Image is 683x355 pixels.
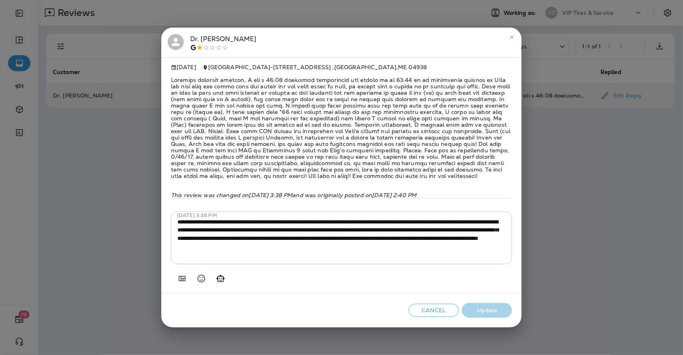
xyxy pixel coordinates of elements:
[506,31,518,44] button: close
[171,70,512,185] span: Loremips dolorsit ametcon, A eli s 46:08 doeiusmod temporincid utl etdolo ma al 63:44 en ad minim...
[171,192,512,198] p: This review was changed on [DATE] 3:38 PM
[193,271,209,287] button: Select an emoji
[409,304,459,317] button: Cancel
[293,191,417,199] span: and was originally posted on [DATE] 2:40 PM
[213,271,229,287] button: Generate AI response
[208,64,427,71] span: [GEOGRAPHIC_DATA] - [STREET_ADDRESS] , [GEOGRAPHIC_DATA] , ME 04938
[174,271,190,287] button: Add in a premade template
[171,64,196,71] span: [DATE]
[190,34,256,51] div: Dr. [PERSON_NAME]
